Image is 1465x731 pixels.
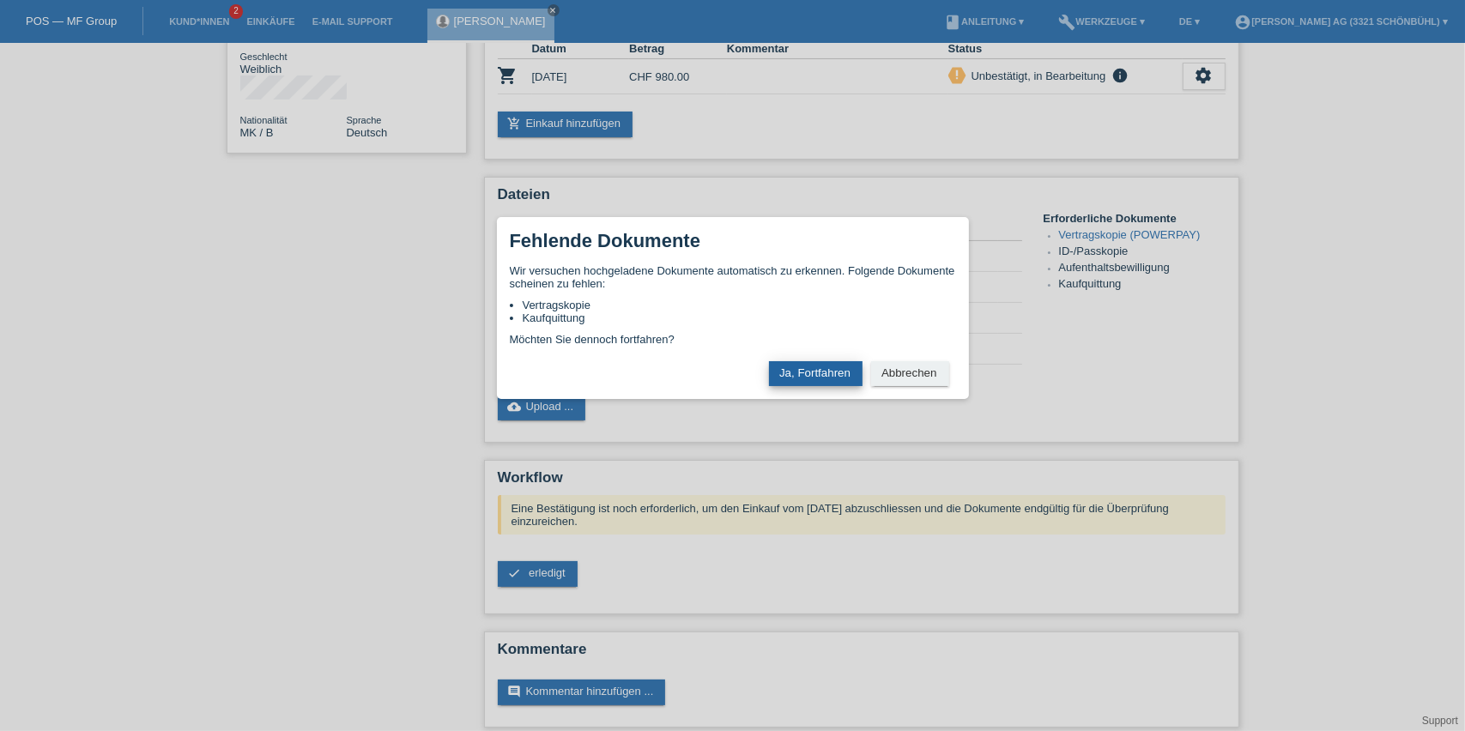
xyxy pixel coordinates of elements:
h1: Fehlende Dokumente [510,230,700,251]
button: Ja, Fortfahren [769,361,863,386]
button: Abbrechen [871,361,948,386]
div: Wir versuchen hochgeladene Dokumente automatisch zu erkennen. Folgende Dokumente scheinen zu fehl... [510,264,956,346]
li: Kaufquittung [523,311,956,324]
li: Vertragskopie [523,299,956,311]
